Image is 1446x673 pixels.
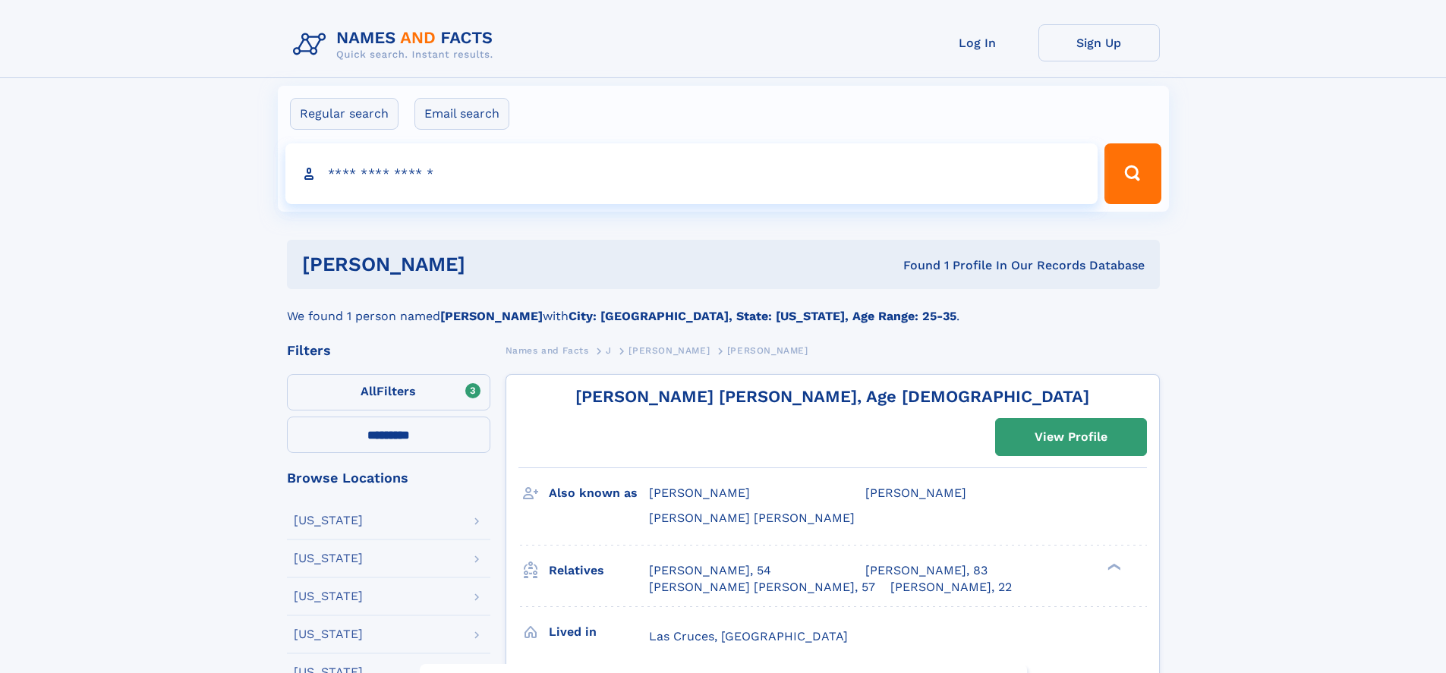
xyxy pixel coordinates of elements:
a: Names and Facts [506,341,589,360]
a: Sign Up [1038,24,1160,61]
div: Filters [287,344,490,357]
h1: [PERSON_NAME] [302,255,685,274]
a: View Profile [996,419,1146,455]
span: [PERSON_NAME] [865,486,966,500]
span: [PERSON_NAME] [628,345,710,356]
div: We found 1 person named with . [287,289,1160,325]
h3: Relatives [549,558,649,583]
span: [PERSON_NAME] [649,486,750,500]
div: [US_STATE] [294,552,363,565]
a: [PERSON_NAME], 54 [649,562,771,579]
a: [PERSON_NAME], 22 [890,579,1012,596]
div: View Profile [1035,420,1107,454]
div: Browse Locations [287,471,490,485]
div: [US_STATE] [294,514,363,527]
div: ❯ [1104,561,1122,571]
div: [US_STATE] [294,628,363,640]
div: Found 1 Profile In Our Records Database [684,257,1145,274]
b: City: [GEOGRAPHIC_DATA], State: [US_STATE], Age Range: 25-35 [569,309,956,323]
a: [PERSON_NAME] [628,341,710,360]
a: [PERSON_NAME] [PERSON_NAME], Age [DEMOGRAPHIC_DATA] [575,387,1089,406]
label: Filters [287,374,490,410]
a: J [606,341,612,360]
a: Log In [917,24,1038,61]
span: All [361,384,376,398]
a: [PERSON_NAME], 83 [865,562,988,579]
h3: Also known as [549,480,649,506]
span: [PERSON_NAME] [PERSON_NAME] [649,511,855,525]
div: [US_STATE] [294,590,363,602]
b: [PERSON_NAME] [440,309,543,323]
label: Email search [414,98,509,130]
span: J [606,345,612,356]
span: [PERSON_NAME] [727,345,808,356]
label: Regular search [290,98,399,130]
h3: Lived in [549,619,649,645]
button: Search Button [1104,143,1161,204]
a: [PERSON_NAME] [PERSON_NAME], 57 [649,579,875,596]
img: Logo Names and Facts [287,24,506,65]
span: Las Cruces, [GEOGRAPHIC_DATA] [649,629,848,643]
input: search input [285,143,1098,204]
